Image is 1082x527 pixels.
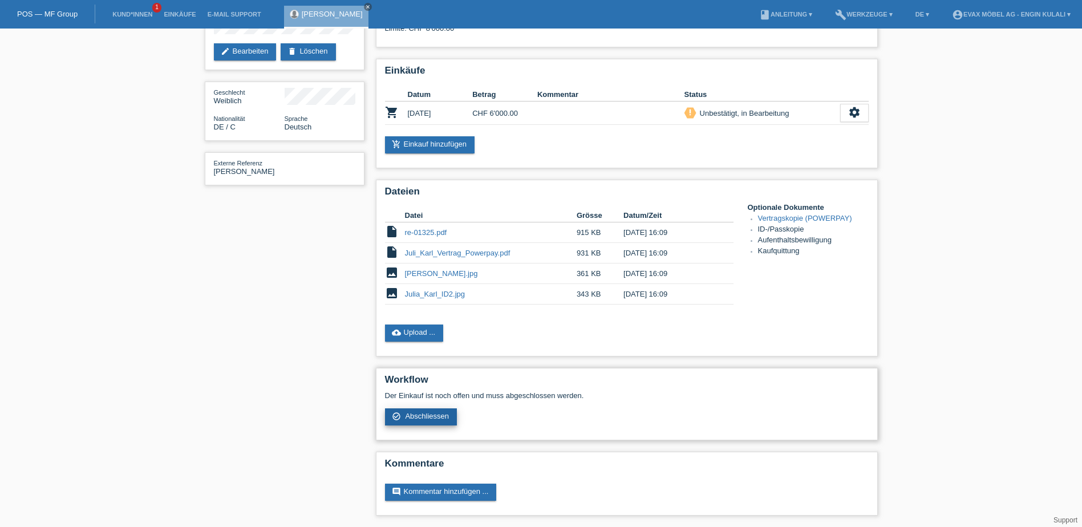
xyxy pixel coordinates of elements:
[405,269,478,278] a: [PERSON_NAME].jpg
[385,286,399,300] i: image
[281,43,335,60] a: deleteLöschen
[829,11,898,18] a: buildWerkzeuge ▾
[472,102,537,125] td: CHF 6'000.00
[385,325,444,342] a: cloud_uploadUpload ...
[686,108,694,116] i: priority_high
[385,484,497,501] a: commentKommentar hinzufügen ...
[577,243,623,263] td: 931 KB
[385,391,869,400] p: Der Einkauf ist noch offen und muss abgeschlossen werden.
[408,88,473,102] th: Datum
[748,203,869,212] h4: Optionale Dokumente
[285,115,308,122] span: Sprache
[385,65,869,82] h2: Einkäufe
[214,159,285,176] div: [PERSON_NAME]
[392,328,401,337] i: cloud_upload
[287,47,297,56] i: delete
[385,374,869,391] h2: Workflow
[202,11,267,18] a: E-Mail Support
[17,10,78,18] a: POS — MF Group
[759,9,771,21] i: book
[405,412,449,420] span: Abschliessen
[365,4,371,10] i: close
[758,246,869,257] li: Kaufquittung
[946,11,1076,18] a: account_circleEVAX Möbel AG - Engin Kulali ▾
[758,214,852,222] a: Vertragskopie (POWERPAY)
[221,47,230,56] i: edit
[405,209,577,222] th: Datei
[408,102,473,125] td: [DATE]
[696,107,789,119] div: Unbestätigt, in Bearbeitung
[472,88,537,102] th: Betrag
[684,88,840,102] th: Status
[214,89,245,96] span: Geschlecht
[392,140,401,149] i: add_shopping_cart
[623,222,717,243] td: [DATE] 16:09
[753,11,818,18] a: bookAnleitung ▾
[623,263,717,284] td: [DATE] 16:09
[835,9,846,21] i: build
[952,9,963,21] i: account_circle
[152,3,161,13] span: 1
[392,487,401,496] i: comment
[107,11,158,18] a: Kund*innen
[385,186,869,203] h2: Dateien
[302,10,363,18] a: [PERSON_NAME]
[405,228,447,237] a: re-01325.pdf
[623,243,717,263] td: [DATE] 16:09
[158,11,201,18] a: Einkäufe
[385,136,475,153] a: add_shopping_cartEinkauf hinzufügen
[577,209,623,222] th: Grösse
[758,225,869,236] li: ID-/Passkopie
[405,249,510,257] a: Juli_Karl_Vertrag_Powerpay.pdf
[577,284,623,305] td: 343 KB
[577,222,623,243] td: 915 KB
[385,458,869,475] h2: Kommentare
[385,408,457,425] a: check_circle_outline Abschliessen
[385,245,399,259] i: insert_drive_file
[214,123,236,131] span: Deutschland / C / 13.11.2003
[214,88,285,105] div: Weiblich
[385,225,399,238] i: insert_drive_file
[214,160,263,167] span: Externe Referenz
[405,290,465,298] a: Julia_Karl_ID2.jpg
[385,266,399,279] i: image
[758,236,869,246] li: Aufenthaltsbewilligung
[537,88,684,102] th: Kommentar
[623,209,717,222] th: Datum/Zeit
[285,123,312,131] span: Deutsch
[214,43,277,60] a: editBearbeiten
[848,106,861,119] i: settings
[385,106,399,119] i: POSP00028392
[910,11,935,18] a: DE ▾
[623,284,717,305] td: [DATE] 16:09
[214,115,245,122] span: Nationalität
[364,3,372,11] a: close
[577,263,623,284] td: 361 KB
[1053,516,1077,524] a: Support
[392,412,401,421] i: check_circle_outline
